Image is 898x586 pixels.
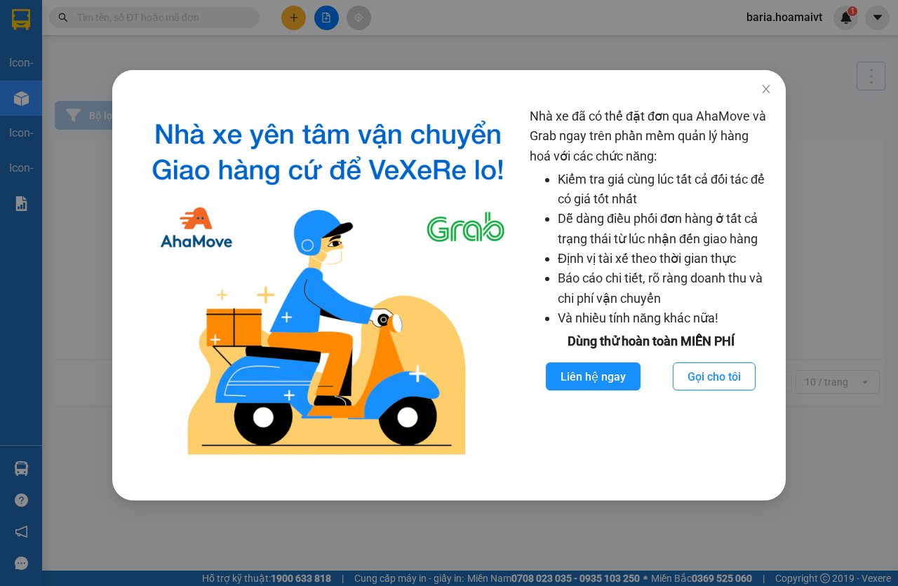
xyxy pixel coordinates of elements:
[546,362,641,390] button: Liên hệ ngay
[558,249,772,268] li: Định vị tài xế theo thời gian thực
[530,332,772,351] div: Dùng thử hoàn toàn MIỄN PHÍ
[558,170,772,210] li: Kiểm tra giá cùng lúc tất cả đối tác để có giá tốt nhất
[530,107,772,465] div: Nhà xe đã có thể đặt đơn qua AhaMove và Grab ngay trên phần mềm quản lý hàng hoá với các chức năng:
[688,368,741,386] span: Gọi cho tôi
[558,268,772,308] li: Báo cáo chi tiết, rõ ràng doanh thu và chi phí vận chuyển
[746,70,786,109] button: Close
[673,362,756,390] button: Gọi cho tôi
[138,107,518,465] img: logo
[760,83,772,95] span: close
[558,308,772,328] li: Và nhiều tính năng khác nữa!
[561,368,626,386] span: Liên hệ ngay
[558,209,772,249] li: Dễ dàng điều phối đơn hàng ở tất cả trạng thái từ lúc nhận đến giao hàng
